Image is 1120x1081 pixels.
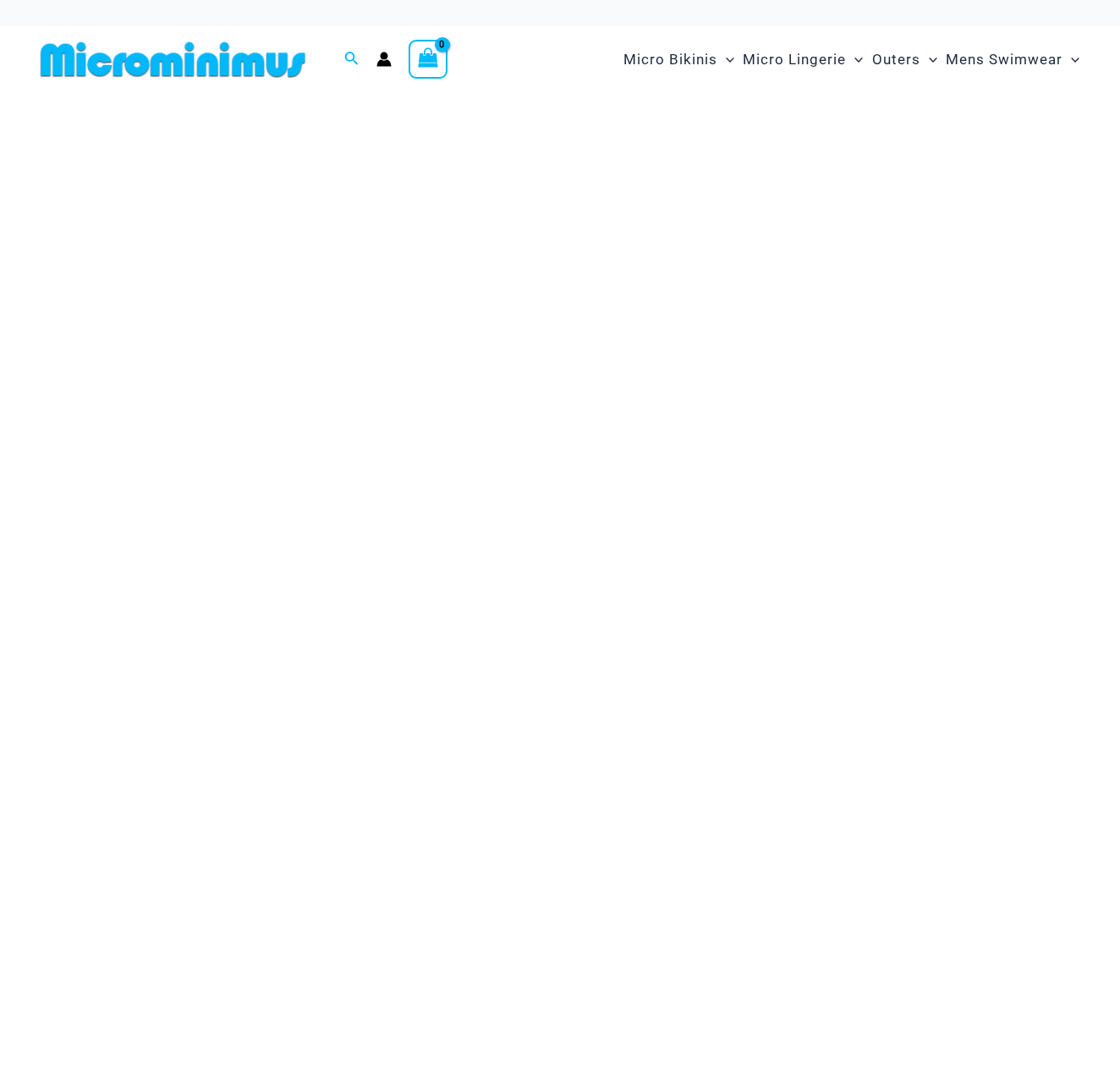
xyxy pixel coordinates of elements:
[743,38,846,81] span: Micro Lingerie
[617,31,1086,88] nav: Site Navigation
[619,34,738,85] a: Micro BikinisMenu ToggleMenu Toggle
[717,38,734,81] span: Menu Toggle
[868,34,942,85] a: OutersMenu ToggleMenu Toggle
[409,40,447,79] a: View Shopping Cart, empty
[1062,38,1079,81] span: Menu Toggle
[738,34,867,85] a: Micro LingerieMenu ToggleMenu Toggle
[344,49,360,70] a: Search icon link
[623,38,717,81] span: Micro Bikinis
[34,41,312,79] img: MM SHOP LOGO FLAT
[376,52,392,67] a: Account icon link
[846,38,863,81] span: Menu Toggle
[920,38,937,81] span: Menu Toggle
[942,34,1084,85] a: Mens SwimwearMenu ToggleMenu Toggle
[872,38,920,81] span: Outers
[946,38,1062,81] span: Mens Swimwear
